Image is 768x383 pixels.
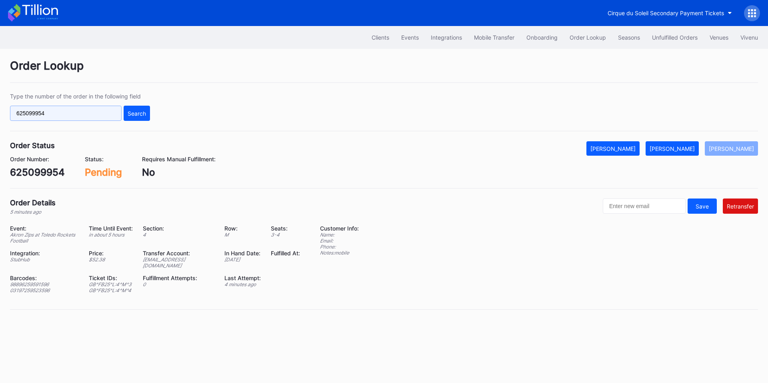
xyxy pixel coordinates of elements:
div: Unfulfilled Orders [652,34,698,41]
div: Fulfilled At: [271,250,300,257]
div: Save [696,203,709,210]
input: GT59662 [10,106,122,121]
div: GB^FB25^L:4^M^3 [89,281,133,287]
button: Mobile Transfer [468,30,520,45]
button: Save [688,199,717,214]
button: Events [395,30,425,45]
div: Requires Manual Fulfillment: [142,156,216,162]
div: Transfer Account: [143,250,214,257]
div: Integrations [431,34,462,41]
div: Notes: mobile [320,250,359,256]
div: 5 minutes ago [10,209,56,215]
div: Akron Zips at Toledo Rockets Football [10,232,79,244]
div: Order Status [10,141,55,150]
div: No [142,166,216,178]
div: Seasons [618,34,640,41]
div: 4 [143,232,214,238]
button: Cirque du Soleil Secondary Payment Tickets [602,6,738,20]
div: Time Until Event: [89,225,133,232]
div: Order Lookup [570,34,606,41]
div: M [224,232,261,238]
div: 98896259591596 [10,281,79,287]
div: [PERSON_NAME] [590,145,636,152]
div: Phone: [320,244,359,250]
div: 4 minutes ago [224,281,261,287]
div: Section: [143,225,214,232]
div: GB^FB25^L:4^M^4 [89,287,133,293]
button: Integrations [425,30,468,45]
div: Ticket IDs: [89,275,133,281]
div: Order Number: [10,156,65,162]
button: [PERSON_NAME] [705,141,758,156]
div: in about 5 hours [89,232,133,238]
div: Fulfillment Attempts: [143,275,214,281]
div: Pending [85,166,122,178]
div: Retransfer [727,203,754,210]
button: Seasons [612,30,646,45]
div: 0 [143,281,214,287]
div: Onboarding [526,34,558,41]
div: Seats: [271,225,300,232]
div: In Hand Date: [224,250,261,257]
button: Search [124,106,150,121]
div: [EMAIL_ADDRESS][DOMAIN_NAME] [143,257,214,269]
button: Venues [704,30,734,45]
div: Vivenu [740,34,758,41]
div: 03197259523596 [10,287,79,293]
div: Price: [89,250,133,257]
div: Last Attempt: [224,275,261,281]
div: [DATE] [224,257,261,263]
button: Order Lookup [564,30,612,45]
div: Integration: [10,250,79,257]
div: StubHub [10,257,79,263]
div: Event: [10,225,79,232]
div: Type the number of the order in the following field [10,93,150,100]
div: Clients [372,34,389,41]
div: $ 52.38 [89,257,133,263]
button: Unfulfilled Orders [646,30,704,45]
div: 3 - 4 [271,232,300,238]
input: Enter new email [603,199,686,214]
div: [PERSON_NAME] [709,145,754,152]
div: Search [128,110,146,117]
div: Mobile Transfer [474,34,514,41]
div: Name: [320,232,359,238]
div: Row: [224,225,261,232]
div: Barcodes: [10,275,79,281]
div: Order Lookup [10,59,758,83]
div: Order Details [10,199,56,207]
div: 625099954 [10,166,65,178]
div: Venues [710,34,728,41]
button: Clients [366,30,395,45]
button: [PERSON_NAME] [646,141,699,156]
div: Email: [320,238,359,244]
button: Retransfer [723,199,758,214]
button: Onboarding [520,30,564,45]
div: Status: [85,156,122,162]
div: [PERSON_NAME] [650,145,695,152]
div: Customer Info: [320,225,359,232]
button: Vivenu [734,30,764,45]
div: Events [401,34,419,41]
div: Cirque du Soleil Secondary Payment Tickets [608,10,724,16]
button: [PERSON_NAME] [586,141,640,156]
